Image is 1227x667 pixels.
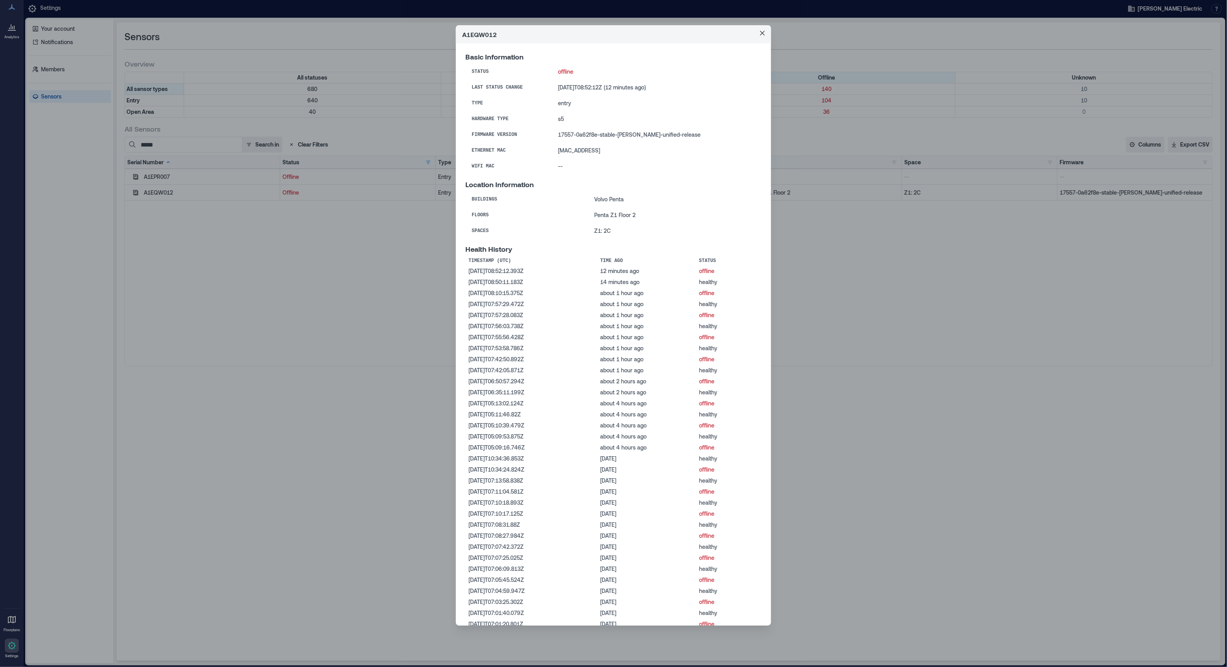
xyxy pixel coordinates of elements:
[696,310,762,321] td: offline
[465,475,597,486] td: [DATE]T07:13:58.838Z
[696,256,762,266] th: Status
[552,127,762,143] td: 17557-0a62f8e-stable-[PERSON_NAME]-unified-release
[465,299,597,310] td: [DATE]T07:57:29.472Z
[552,80,762,95] td: [DATE]T08:52:12Z (12 minutes ago)
[597,310,696,321] td: about 1 hour ago
[597,266,696,277] td: 12 minutes ago
[597,619,696,630] td: [DATE]
[597,519,696,530] td: [DATE]
[465,365,597,376] td: [DATE]T07:42:05.871Z
[597,365,696,376] td: about 1 hour ago
[696,288,762,299] td: offline
[465,596,597,608] td: [DATE]T07:03:25.302Z
[696,541,762,552] td: healthy
[465,80,552,95] th: Last Status Change
[465,180,762,188] p: Location Information
[597,608,696,619] td: [DATE]
[465,541,597,552] td: [DATE]T07:07:42.372Z
[465,127,552,143] th: Firmware Version
[597,256,696,266] th: Time Ago
[465,519,597,530] td: [DATE]T07:08:31.88Z
[597,409,696,420] td: about 4 hours ago
[597,376,696,387] td: about 2 hours ago
[696,552,762,563] td: offline
[597,442,696,453] td: about 4 hours ago
[552,64,762,80] td: offline
[597,431,696,442] td: about 4 hours ago
[465,158,552,174] th: WiFi MAC
[597,475,696,486] td: [DATE]
[696,519,762,530] td: healthy
[696,574,762,585] td: offline
[597,387,696,398] td: about 2 hours ago
[465,245,762,253] p: Health History
[696,508,762,519] td: offline
[696,332,762,343] td: offline
[696,277,762,288] td: healthy
[696,475,762,486] td: healthy
[465,552,597,563] td: [DATE]T07:07:25.025Z
[465,64,552,80] th: Status
[597,508,696,519] td: [DATE]
[696,497,762,508] td: healthy
[465,619,597,630] td: [DATE]T07:01:20.801Z
[465,288,597,299] td: [DATE]T08:10:15.375Z
[597,398,696,409] td: about 4 hours ago
[696,442,762,453] td: offline
[465,420,597,431] td: [DATE]T05:10:39.479Z
[696,530,762,541] td: offline
[465,376,597,387] td: [DATE]T06:50:57.294Z
[696,585,762,596] td: healthy
[465,207,588,223] th: Floors
[465,256,597,266] th: Timestamp (UTC)
[465,442,597,453] td: [DATE]T05:09:16.746Z
[465,608,597,619] td: [DATE]T07:01:40.079Z
[696,608,762,619] td: healthy
[465,574,597,585] td: [DATE]T07:05:45.524Z
[465,486,597,497] td: [DATE]T07:11:04.581Z
[552,95,762,111] td: entry
[465,223,588,239] th: Spaces
[696,453,762,464] td: healthy
[597,332,696,343] td: about 1 hour ago
[465,95,552,111] th: Type
[552,143,762,158] td: [MAC_ADDRESS]
[465,321,597,332] td: [DATE]T07:56:03.738Z
[465,277,597,288] td: [DATE]T08:50:11.183Z
[597,354,696,365] td: about 1 hour ago
[465,143,552,158] th: Ethernet MAC
[465,398,597,409] td: [DATE]T05:13:02.124Z
[597,552,696,563] td: [DATE]
[465,453,597,464] td: [DATE]T10:34:36.853Z
[696,343,762,354] td: healthy
[597,497,696,508] td: [DATE]
[696,365,762,376] td: healthy
[465,431,597,442] td: [DATE]T05:09:53.875Z
[696,619,762,630] td: offline
[597,585,696,596] td: [DATE]
[597,541,696,552] td: [DATE]
[696,376,762,387] td: offline
[597,563,696,574] td: [DATE]
[465,530,597,541] td: [DATE]T07:08:27.984Z
[597,596,696,608] td: [DATE]
[588,191,762,207] td: Volvo Penta
[465,409,597,420] td: [DATE]T05:11:46.82Z
[696,464,762,475] td: offline
[696,398,762,409] td: offline
[588,207,762,223] td: Penta Z1 Floor 2
[597,277,696,288] td: 14 minutes ago
[465,111,552,127] th: Hardware Type
[696,596,762,608] td: offline
[597,288,696,299] td: about 1 hour ago
[552,111,762,127] td: s5
[552,158,762,174] td: --
[465,332,597,343] td: [DATE]T07:55:56.428Z
[756,27,769,39] button: Close
[465,343,597,354] td: [DATE]T07:53:58.786Z
[696,486,762,497] td: offline
[465,354,597,365] td: [DATE]T07:42:50.892Z
[465,53,762,61] p: Basic Information
[597,299,696,310] td: about 1 hour ago
[597,574,696,585] td: [DATE]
